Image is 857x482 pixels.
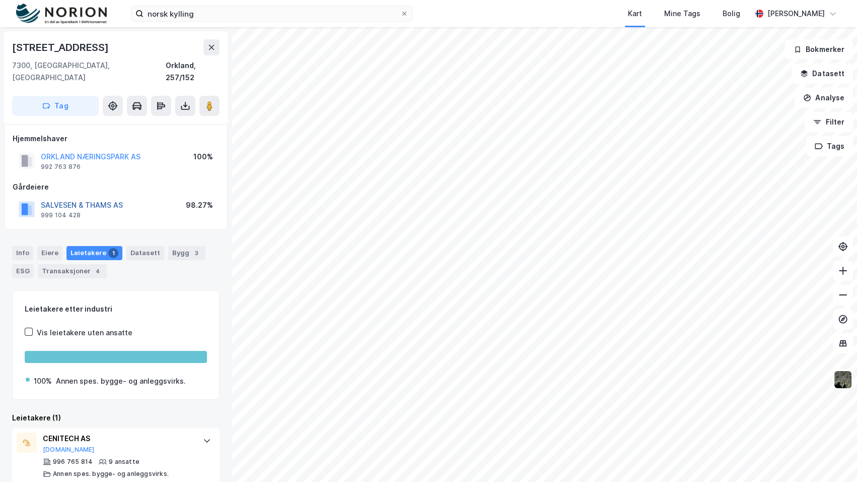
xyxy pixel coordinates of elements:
[12,412,220,424] div: Leietakere (1)
[126,246,164,260] div: Datasett
[108,248,118,258] div: 1
[43,446,95,454] button: [DOMAIN_NAME]
[16,4,107,24] img: norion-logo.80e7a08dc31c2e691866.png
[144,6,400,21] input: Søk på adresse, matrikkel, gårdeiere, leietakere eller personer
[191,248,201,258] div: 3
[53,458,93,466] div: 996 765 814
[41,211,81,219] div: 999 104 428
[53,470,169,478] div: Annen spes. bygge- og anleggsvirks.
[13,133,219,145] div: Hjemmelshaver
[43,433,193,445] div: CENITECH AS
[37,327,132,339] div: Vis leietakere uten ansatte
[168,246,205,260] div: Bygg
[25,303,207,315] div: Leietakere etter industri
[833,370,852,389] img: 9k=
[723,8,740,20] div: Bolig
[93,266,103,276] div: 4
[34,375,52,387] div: 100%
[12,39,111,55] div: [STREET_ADDRESS]
[12,264,34,278] div: ESG
[37,246,62,260] div: Eiere
[13,181,219,193] div: Gårdeiere
[41,163,81,171] div: 992 763 876
[12,246,33,260] div: Info
[109,458,139,466] div: 9 ansatte
[628,8,642,20] div: Kart
[38,264,107,278] div: Transaksjoner
[56,375,186,387] div: Annen spes. bygge- og anleggsvirks.
[795,88,853,108] button: Analyse
[785,39,853,59] button: Bokmerker
[807,434,857,482] iframe: Chat Widget
[806,136,853,156] button: Tags
[166,59,220,84] div: Orkland, 257/152
[767,8,825,20] div: [PERSON_NAME]
[805,112,853,132] button: Filter
[664,8,700,20] div: Mine Tags
[186,199,213,211] div: 98.27%
[193,151,213,163] div: 100%
[12,59,166,84] div: 7300, [GEOGRAPHIC_DATA], [GEOGRAPHIC_DATA]
[792,64,853,84] button: Datasett
[12,96,99,116] button: Tag
[66,246,122,260] div: Leietakere
[807,434,857,482] div: Kontrollprogram for chat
